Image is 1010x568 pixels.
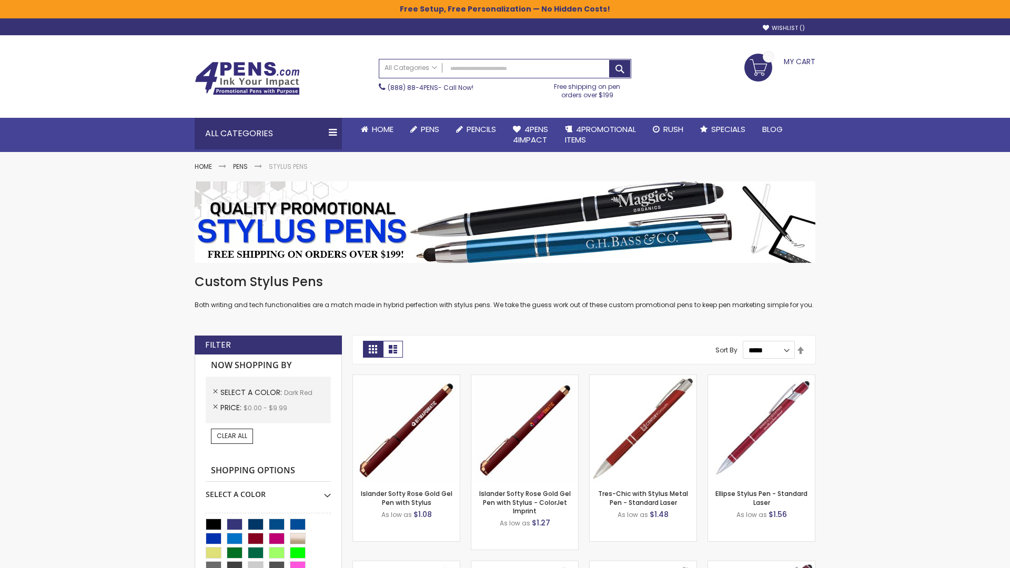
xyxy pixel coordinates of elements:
[244,403,287,412] span: $0.00 - $9.99
[513,124,548,145] span: 4Pens 4impact
[504,118,557,152] a: 4Pens4impact
[220,387,284,398] span: Select A Color
[769,509,787,520] span: $1.56
[762,124,783,135] span: Blog
[413,509,432,520] span: $1.08
[663,124,683,135] span: Rush
[195,118,342,149] div: All Categories
[421,124,439,135] span: Pens
[565,124,636,145] span: 4PROMOTIONAL ITEMS
[471,374,578,383] a: Islander Softy Rose Gold Gel Pen with Stylus - ColorJet Imprint-Dark Red
[379,59,442,77] a: All Categories
[618,510,648,519] span: As low as
[206,354,331,377] strong: Now Shopping by
[220,402,244,413] span: Price
[217,431,247,440] span: Clear All
[284,388,312,397] span: Dark Red
[363,341,383,358] strong: Grid
[205,339,231,351] strong: Filter
[598,489,688,506] a: Tres-Chic with Stylus Metal Pen - Standard Laser
[372,124,393,135] span: Home
[269,162,308,171] strong: Stylus Pens
[479,489,571,515] a: Islander Softy Rose Gold Gel Pen with Stylus - ColorJet Imprint
[353,374,460,383] a: Islander Softy Rose Gold Gel Pen with Stylus-Dark Red
[388,83,438,92] a: (888) 88-4PENS
[736,510,767,519] span: As low as
[467,124,496,135] span: Pencils
[195,273,815,310] div: Both writing and tech functionalities are a match made in hybrid perfection with stylus pens. We ...
[195,162,212,171] a: Home
[361,489,452,506] a: Islander Softy Rose Gold Gel Pen with Stylus
[233,162,248,171] a: Pens
[195,273,815,290] h1: Custom Stylus Pens
[708,374,815,383] a: Ellipse Stylus Pen - Standard Laser-Dark Red
[715,346,738,354] label: Sort By
[711,124,745,135] span: Specials
[763,24,805,32] a: Wishlist
[402,118,448,141] a: Pens
[692,118,754,141] a: Specials
[708,375,815,482] img: Ellipse Stylus Pen - Standard Laser-Dark Red
[448,118,504,141] a: Pencils
[353,375,460,482] img: Islander Softy Rose Gold Gel Pen with Stylus-Dark Red
[532,518,550,528] span: $1.27
[590,374,696,383] a: Tres-Chic with Stylus Metal Pen - Standard Laser-Dark Red
[557,118,644,152] a: 4PROMOTIONALITEMS
[715,489,807,506] a: Ellipse Stylus Pen - Standard Laser
[388,83,473,92] span: - Call Now!
[644,118,692,141] a: Rush
[590,375,696,482] img: Tres-Chic with Stylus Metal Pen - Standard Laser-Dark Red
[195,181,815,263] img: Stylus Pens
[500,519,530,528] span: As low as
[381,510,412,519] span: As low as
[195,62,300,95] img: 4Pens Custom Pens and Promotional Products
[650,509,669,520] span: $1.48
[385,64,437,72] span: All Categories
[754,118,791,141] a: Blog
[352,118,402,141] a: Home
[206,482,331,500] div: Select A Color
[206,460,331,482] strong: Shopping Options
[211,429,253,443] a: Clear All
[471,375,578,482] img: Islander Softy Rose Gold Gel Pen with Stylus - ColorJet Imprint-Dark Red
[543,78,632,99] div: Free shipping on pen orders over $199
